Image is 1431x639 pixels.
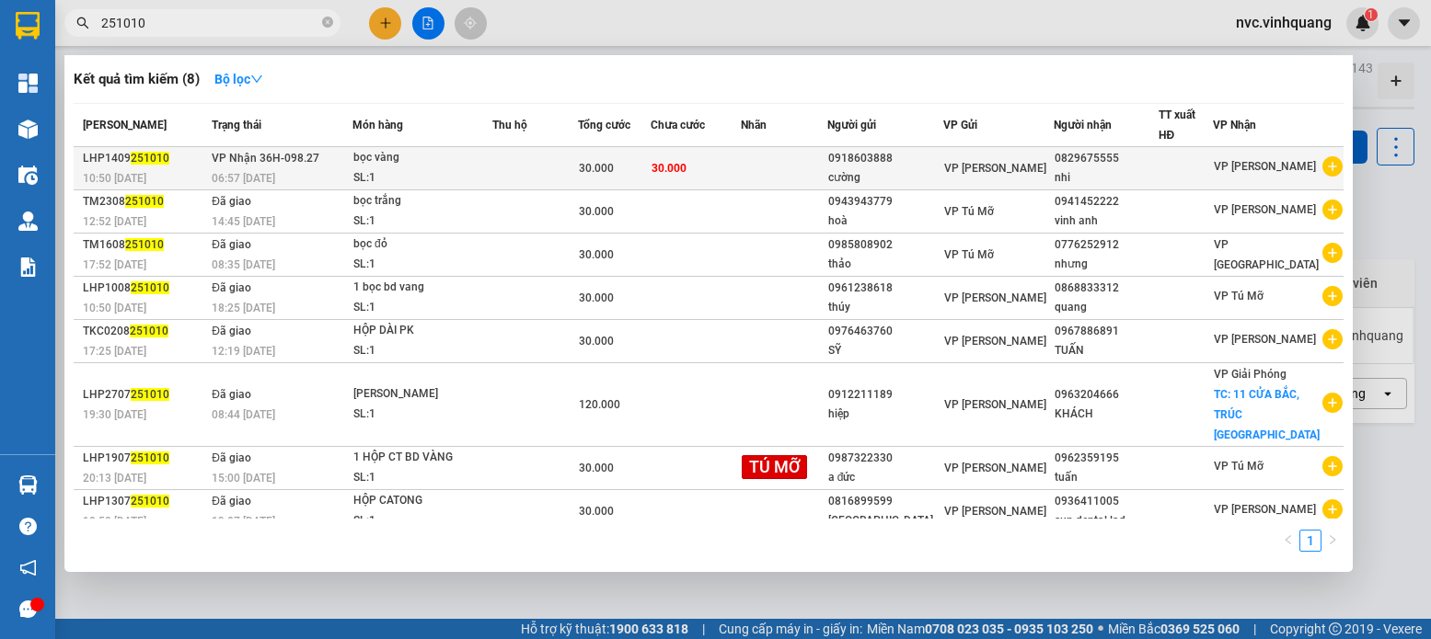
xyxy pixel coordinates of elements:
div: LHP1907 [83,449,206,468]
div: LHP1409 [83,149,206,168]
div: bọc đỏ [353,234,491,255]
div: tuấn [1055,468,1158,487]
a: 1 [1300,531,1321,551]
strong: PHIẾU GỬI HÀNG [178,54,327,74]
div: HỘP CATONG [353,491,491,511]
span: notification [19,559,37,576]
span: 30.000 [652,162,687,175]
span: VP [PERSON_NAME] [944,505,1046,518]
span: 251010 [131,281,169,294]
span: Đã giao [212,388,251,401]
span: plus-circle [1322,499,1343,519]
span: VP [PERSON_NAME] [944,398,1046,411]
span: VP [GEOGRAPHIC_DATA] [1214,238,1319,271]
div: 0776252912 [1055,235,1158,255]
span: 12:19 [DATE] [212,345,275,358]
div: sun dental lad [1055,511,1158,531]
li: Previous Page [1277,530,1299,552]
span: Món hàng [352,119,403,131]
span: 10:50 [DATE] [83,172,146,185]
strong: Hotline : 0889 23 23 23 [192,77,312,91]
span: 30.000 [579,162,614,175]
span: VP Tú Mỡ [944,205,994,218]
span: 10:50 [DATE] [83,302,146,314]
span: Chưa cước [651,119,705,131]
img: warehouse-icon [18,211,38,231]
div: 0912211189 [828,385,942,405]
span: plus-circle [1322,456,1343,476]
div: hiệp [828,405,942,424]
span: VP [PERSON_NAME] [944,335,1046,348]
div: bọc trắng [353,191,491,211]
span: plus-circle [1322,393,1343,413]
img: solution-icon [18,257,38,277]
div: 0943943779 [828,192,942,211]
span: 251010 [125,195,164,208]
span: 30.000 [579,248,614,261]
span: VP Tú Mỡ [1214,460,1264,473]
span: message [19,600,37,618]
h3: Kết quả tìm kiếm ( 8 ) [74,70,200,89]
div: SL: 1 [353,468,491,488]
span: Đã giao [212,195,251,208]
div: thúy [828,298,942,317]
span: 251010 [131,495,169,508]
span: 251010 [131,451,169,464]
strong: : [DOMAIN_NAME] [168,95,335,112]
div: a đức [828,468,942,487]
span: Người nhận [1054,119,1112,131]
div: 0816899599 [828,492,942,511]
div: SL: 1 [353,405,491,425]
span: 19:07 [DATE] [212,515,275,528]
span: question-circle [19,518,37,535]
span: TÚ MỠ [742,455,807,478]
span: TC: 11 CỬA BẮC, TRÚC [GEOGRAPHIC_DATA] [1214,388,1320,441]
span: Đã giao [212,281,251,294]
div: 0985808902 [828,235,942,255]
span: [PERSON_NAME] [83,119,167,131]
button: Bộ lọcdown [200,64,278,94]
li: Next Page [1321,530,1344,552]
span: close-circle [322,15,333,32]
div: 0829675555 [1055,149,1158,168]
span: Nhãn [741,119,767,131]
span: VP [PERSON_NAME] [944,291,1046,304]
span: 08:35 [DATE] [212,258,275,271]
img: logo [17,29,103,115]
span: VP Tú Mỡ [1214,290,1264,302]
div: 1 bọc bd vang [353,278,491,298]
img: warehouse-icon [18,165,38,185]
span: plus-circle [1322,286,1343,306]
img: warehouse-icon [18,120,38,139]
span: 20:13 [DATE] [83,472,146,485]
div: SL: 1 [353,211,491,232]
div: 0936411005 [1055,492,1158,511]
div: 0962359195 [1055,449,1158,468]
span: plus-circle [1322,200,1343,220]
span: 17:52 [DATE] [83,258,146,271]
span: Đã giao [212,451,251,464]
span: search [76,17,89,29]
span: Tổng cước [578,119,630,131]
span: 19:30 [DATE] [83,408,146,421]
span: VP [PERSON_NAME] [1214,333,1316,346]
div: SL: 1 [353,298,491,318]
span: down [250,73,263,86]
span: 10:50 [DATE] [83,515,146,528]
div: SỸ [828,341,942,360]
span: 30.000 [579,505,614,518]
span: 251010 [131,152,169,165]
div: 0868833312 [1055,279,1158,298]
span: 18:25 [DATE] [212,302,275,314]
span: 06:57 [DATE] [212,172,275,185]
div: 0976463760 [828,322,942,341]
div: nhi [1055,168,1158,188]
span: 15:00 [DATE] [212,472,275,485]
li: 1 [1299,530,1321,552]
div: TUẤN [1055,341,1158,360]
div: thảo [828,255,942,274]
div: 0941452222 [1055,192,1158,211]
img: dashboard-icon [18,74,38,93]
span: VP [PERSON_NAME] [944,162,1046,175]
div: LHP1008 [83,279,206,298]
